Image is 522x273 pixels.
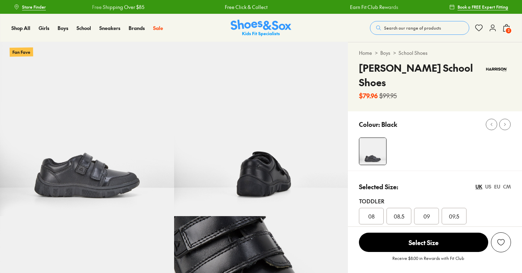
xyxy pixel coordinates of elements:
a: Girls [39,24,49,32]
button: Add to Wishlist [491,232,511,252]
div: CM [503,183,511,190]
img: 5-107226_1 [174,42,348,216]
p: Colour: [359,120,380,129]
a: Free Click & Collect [223,3,266,11]
div: > > [359,49,511,57]
span: Search our range of products [384,25,441,31]
a: Brands [129,24,145,32]
a: Earn Fit Club Rewards [349,3,397,11]
p: Fan Fave [10,47,33,57]
span: School [77,24,91,31]
span: Select Size [359,233,488,252]
a: School Shoes [399,49,428,57]
a: Shoes & Sox [231,20,291,37]
button: Select Size [359,232,488,252]
span: Girls [39,24,49,31]
span: 09.5 [449,212,459,220]
a: Sneakers [99,24,120,32]
button: 2 [502,20,511,36]
a: Sale [153,24,163,32]
div: Toddler [359,197,511,205]
img: SNS_Logo_Responsive.svg [231,20,291,37]
a: Book a FREE Expert Fitting [449,1,508,13]
span: Store Finder [22,4,46,10]
a: Boys [58,24,68,32]
button: Search our range of products [370,21,469,35]
img: Vendor logo [482,61,511,79]
span: Sneakers [99,24,120,31]
span: Sale [153,24,163,31]
span: Book a FREE Expert Fitting [458,4,508,10]
span: Shop All [11,24,30,31]
span: Brands [129,24,145,31]
p: Receive $8.00 in Rewards with Fit Club [392,255,464,267]
a: Shop All [11,24,30,32]
s: $99.95 [379,91,397,100]
span: Boys [58,24,68,31]
p: Black [381,120,397,129]
div: US [485,183,491,190]
b: $79.96 [359,91,378,100]
span: 09 [423,212,430,220]
h4: [PERSON_NAME] School Shoes [359,61,482,90]
a: Store Finder [14,1,46,13]
div: UK [475,183,482,190]
span: 08 [368,212,375,220]
a: School [77,24,91,32]
span: 2 [505,27,512,34]
span: 08.5 [394,212,404,220]
a: Home [359,49,372,57]
div: EU [494,183,500,190]
a: Free Shipping Over $85 [90,3,143,11]
p: Selected Size: [359,182,398,191]
img: 4-107225_1 [359,138,386,165]
a: Boys [380,49,390,57]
